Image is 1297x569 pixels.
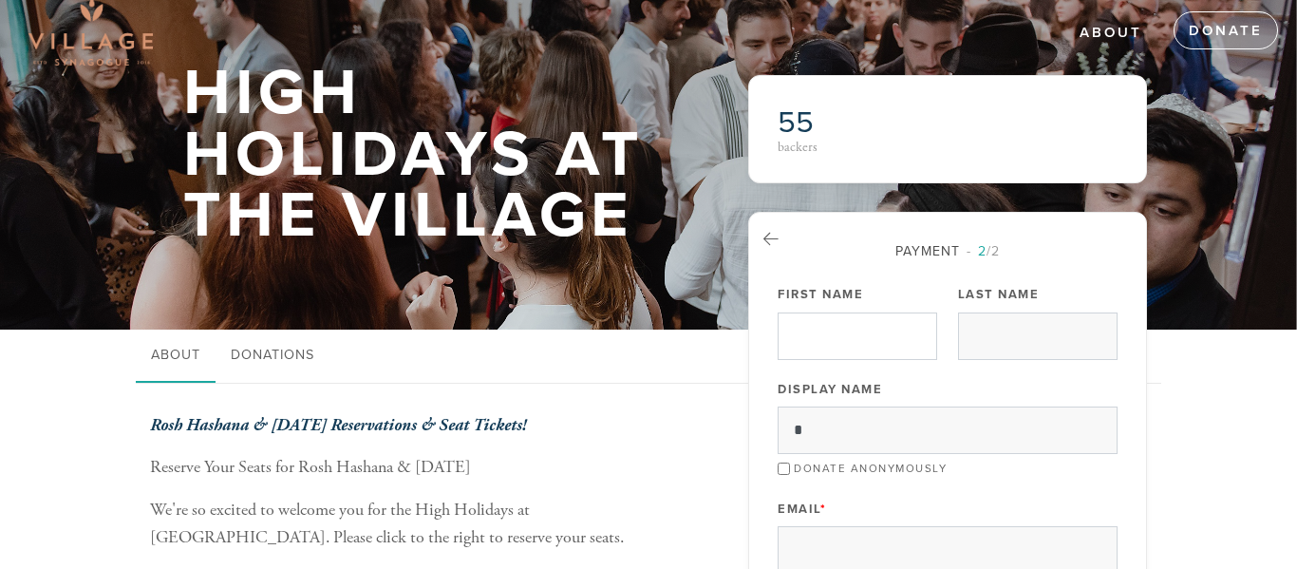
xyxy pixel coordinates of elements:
h1: High Holidays At The Village [183,63,686,247]
a: About [136,330,216,383]
a: Donations [216,330,329,383]
label: Email [778,501,826,518]
span: 55 [778,104,814,141]
b: Rosh Hashana & [DATE] Reservations & Seat Tickets! [150,414,526,436]
a: About [1065,15,1156,51]
div: Payment [778,241,1118,261]
label: Last Name [958,286,1040,303]
p: Reserve Your Seats for Rosh Hashana & [DATE] [150,454,720,482]
label: First Name [778,286,863,303]
span: /2 [967,243,1000,259]
label: Donate Anonymously [794,462,947,475]
div: backers [778,141,942,154]
label: Display Name [778,381,882,398]
span: 2 [978,243,987,259]
span: This field is required. [820,502,827,517]
p: We're so excited to welcome you for the High Holidays at [GEOGRAPHIC_DATA]. Please click to the r... [150,497,720,552]
a: Donate [1174,11,1278,49]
